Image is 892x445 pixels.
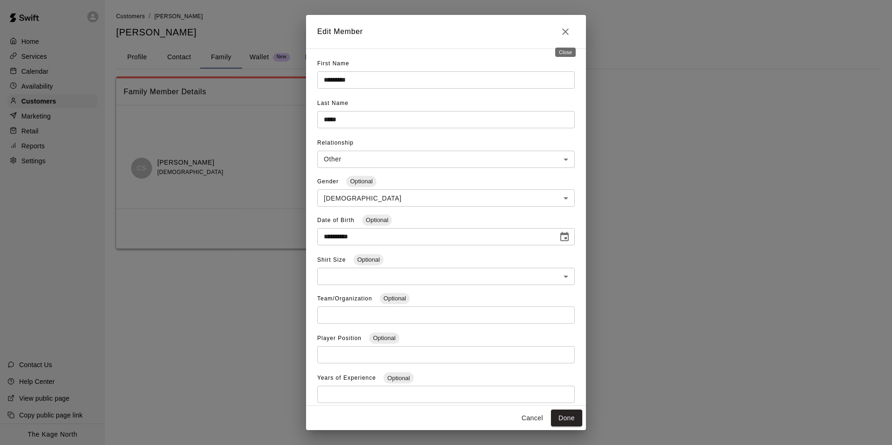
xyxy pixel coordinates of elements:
[551,410,582,427] button: Done
[555,228,574,246] button: Choose date, selected date is May 28, 2018
[383,375,413,382] span: Optional
[346,178,376,185] span: Optional
[306,15,586,49] h2: Edit Member
[362,216,392,223] span: Optional
[317,100,348,106] span: Last Name
[317,335,363,341] span: Player Position
[317,139,354,146] span: Relationship
[317,189,575,207] div: [DEMOGRAPHIC_DATA]
[555,48,576,57] div: Close
[556,22,575,41] button: Close
[317,60,349,67] span: First Name
[517,410,547,427] button: Cancel
[317,151,575,168] div: Other
[317,217,356,223] span: Date of Birth
[317,178,341,185] span: Gender
[369,334,399,341] span: Optional
[317,295,374,302] span: Team/Organization
[317,375,378,381] span: Years of Experience
[354,256,383,263] span: Optional
[317,257,348,263] span: Shirt Size
[380,295,410,302] span: Optional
